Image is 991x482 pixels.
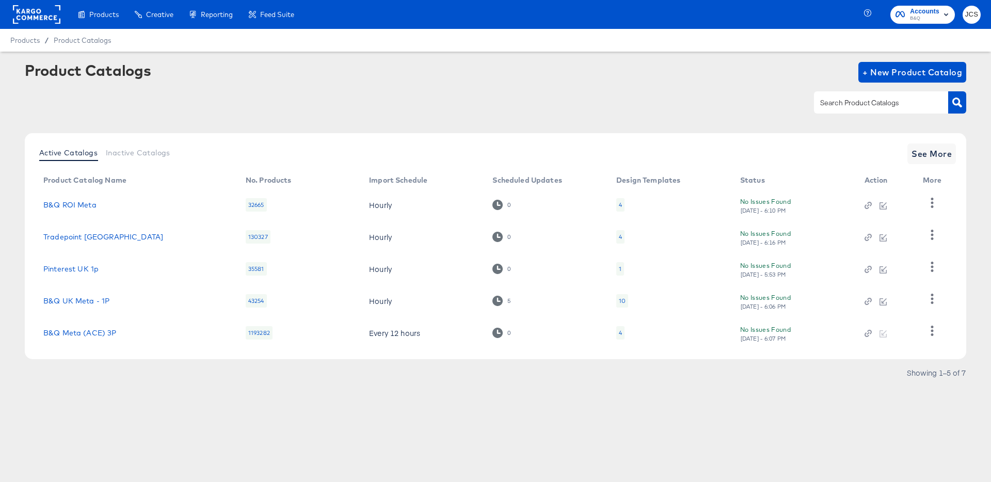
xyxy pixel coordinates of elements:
div: 0 [507,201,511,208]
div: 5 [507,297,511,304]
td: Hourly [361,253,484,285]
td: Hourly [361,221,484,253]
div: 10 [616,294,628,308]
a: Pinterest UK 1p [43,265,99,273]
div: 0 [492,328,510,338]
th: Action [856,172,915,189]
span: JCS [967,9,977,21]
div: 130327 [246,230,270,244]
span: See More [912,147,952,161]
a: Tradepoint [GEOGRAPHIC_DATA] [43,233,163,241]
span: B&Q [910,14,939,23]
span: / [40,36,54,44]
span: Feed Suite [260,10,294,19]
span: Creative [146,10,173,19]
div: 10 [619,297,626,305]
div: 32665 [246,198,267,212]
a: B&Q UK Meta - 1P [43,297,109,305]
div: No. Products [246,176,292,184]
div: 1193282 [246,326,273,340]
div: 1 [616,262,624,276]
th: More [915,172,954,189]
span: Accounts [910,6,939,17]
td: Hourly [361,285,484,317]
div: 43254 [246,294,267,308]
span: Active Catalogs [39,149,98,157]
a: B&Q Meta (ACE) 3P [43,329,117,337]
div: Showing 1–5 of 7 [906,369,966,376]
div: 4 [619,329,622,337]
div: 1 [619,265,621,273]
div: 4 [619,201,622,209]
div: 4 [619,233,622,241]
div: 4 [616,198,625,212]
div: 0 [507,329,511,336]
button: AccountsB&Q [890,6,955,24]
input: Search Product Catalogs [818,97,928,109]
div: 4 [616,230,625,244]
div: Product Catalog Name [43,176,126,184]
div: 0 [492,232,510,242]
div: 0 [507,233,511,240]
span: + New Product Catalog [862,65,962,79]
td: Hourly [361,189,484,221]
div: 0 [507,265,511,272]
div: Design Templates [616,176,680,184]
div: 35581 [246,262,267,276]
a: B&Q ROI Meta [43,201,97,209]
div: 0 [492,200,510,210]
span: Products [89,10,119,19]
th: Status [732,172,856,189]
div: 4 [616,326,625,340]
a: Product Catalogs [54,36,111,44]
div: Import Schedule [369,176,427,184]
div: 5 [492,296,510,306]
span: Inactive Catalogs [106,149,170,157]
span: Reporting [201,10,233,19]
button: JCS [963,6,981,24]
td: Every 12 hours [361,317,484,349]
div: 0 [492,264,510,274]
span: Products [10,36,40,44]
button: See More [907,143,956,164]
button: + New Product Catalog [858,62,966,83]
div: Scheduled Updates [492,176,562,184]
div: Product Catalogs [25,62,151,78]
